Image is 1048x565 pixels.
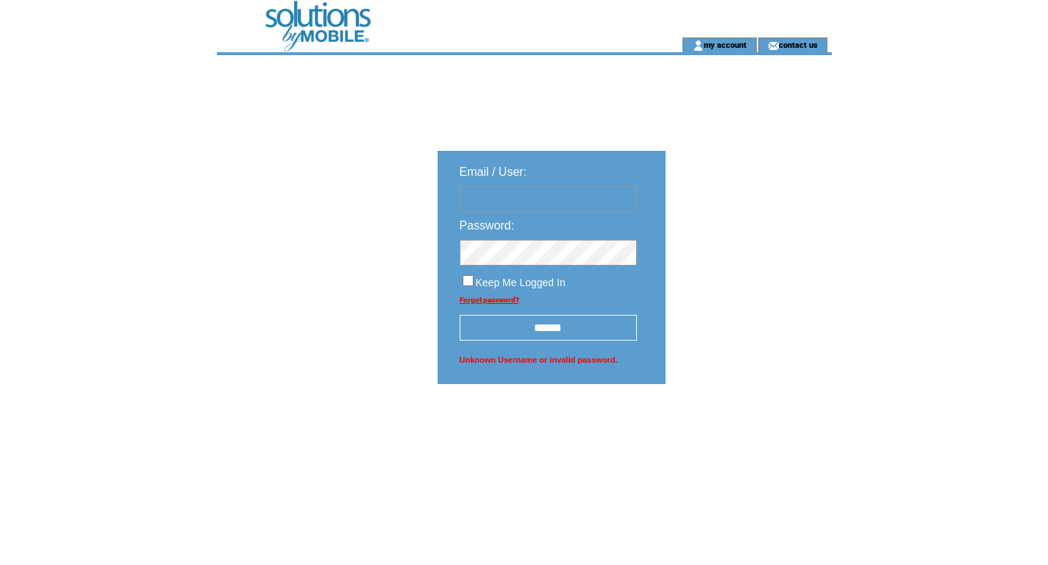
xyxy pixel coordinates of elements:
[708,421,782,439] img: transparent.png
[460,296,519,304] a: Forgot password?
[476,277,566,288] span: Keep Me Logged In
[693,40,704,51] img: account_icon.gif
[460,219,515,232] span: Password:
[460,352,637,368] span: Unknown Username or invalid password.
[460,166,527,178] span: Email / User:
[768,40,779,51] img: contact_us_icon.gif
[779,40,818,49] a: contact us
[704,40,746,49] a: my account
